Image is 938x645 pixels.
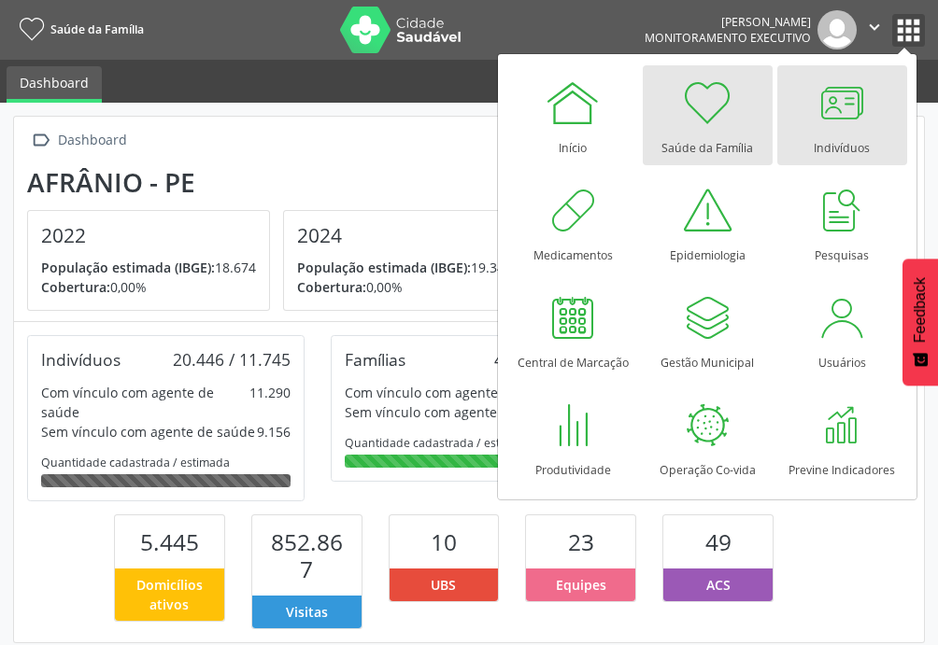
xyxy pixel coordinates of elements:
[705,526,732,557] span: 49
[297,224,512,247] h4: 2024
[892,14,925,47] button: apps
[508,387,638,487] a: Produtividade
[7,66,102,103] a: Dashboard
[643,280,773,380] a: Gestão Municipal
[13,14,144,45] a: Saúde da Família
[50,21,144,37] span: Saúde da Família
[777,173,907,273] a: Pesquisas
[643,65,773,165] a: Saúde da Família
[817,10,857,49] img: img
[41,259,215,276] span: População estimada (IBGE):
[706,575,731,595] span: ACS
[345,402,559,422] div: Sem vínculo com agente de saúde
[297,258,512,277] p: 19.349
[912,277,929,343] span: Feedback
[297,259,471,276] span: População estimada (IBGE):
[777,387,907,487] a: Previne Indicadores
[41,455,291,470] div: Quantidade cadastrada / estimada
[857,10,892,49] button: 
[345,383,560,402] div: Com vínculo com agente de saúde
[271,526,343,584] span: 852.867
[27,127,54,154] i: 
[508,173,638,273] a: Medicamentos
[54,127,130,154] div: Dashboard
[41,224,256,247] h4: 2022
[249,383,291,422] div: 11.290
[41,258,256,277] p: 18.674
[864,17,885,37] i: 
[27,127,130,154] a:  Dashboard
[41,278,110,296] span: Cobertura:
[27,167,539,198] div: Afrânio - PE
[568,526,594,557] span: 23
[41,349,121,370] div: Indivíduos
[41,277,256,297] p: 0,00%
[643,173,773,273] a: Epidemiologia
[345,349,405,370] div: Famílias
[257,422,291,442] div: 9.156
[777,280,907,380] a: Usuários
[508,65,638,165] a: Início
[494,349,593,370] div: 4.913 / 3.859
[556,575,606,595] span: Equipes
[777,65,907,165] a: Indivíduos
[297,278,366,296] span: Cobertura:
[508,280,638,380] a: Central de Marcação
[431,575,456,595] span: UBS
[643,387,773,487] a: Operação Co-vida
[140,526,199,557] span: 5.445
[645,30,811,46] span: Monitoramento Executivo
[902,259,938,386] button: Feedback - Mostrar pesquisa
[286,602,328,622] span: Visitas
[297,277,512,297] p: 0,00%
[431,526,457,557] span: 10
[41,383,249,422] div: Com vínculo com agente de saúde
[173,349,291,370] div: 20.446 / 11.745
[41,422,255,442] div: Sem vínculo com agente de saúde
[345,435,594,451] div: Quantidade cadastrada / estimada
[645,14,811,30] div: [PERSON_NAME]
[121,575,218,614] span: Domicílios ativos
